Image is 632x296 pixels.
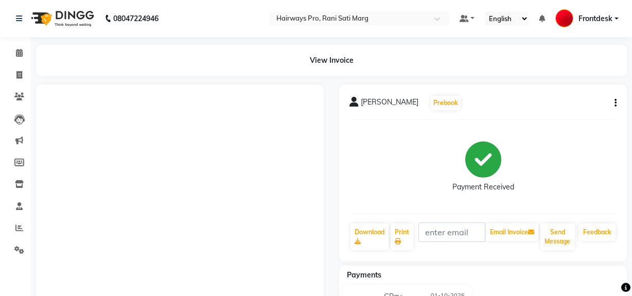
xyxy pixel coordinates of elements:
span: Frontdesk [578,13,612,24]
input: enter email [418,222,485,242]
img: Frontdesk [555,9,573,27]
div: Payment Received [452,182,514,193]
a: Download [350,223,389,250]
img: logo [26,4,97,33]
span: [PERSON_NAME] [361,97,418,111]
button: Send Message [540,223,575,250]
div: View Invoice [36,45,627,76]
a: Print [391,223,413,250]
b: 08047224946 [113,4,159,33]
button: Email Invoice [486,223,538,241]
button: Prebook [431,96,461,110]
span: Payments [347,270,381,280]
a: Feedback [579,223,616,241]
